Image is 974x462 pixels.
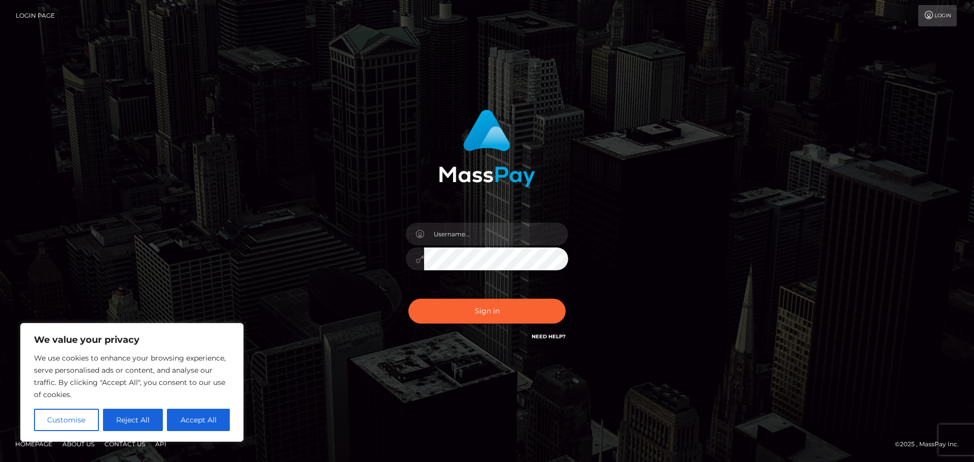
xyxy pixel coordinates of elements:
[100,436,149,452] a: Contact Us
[34,352,230,401] p: We use cookies to enhance your browsing experience, serve personalised ads or content, and analys...
[151,436,170,452] a: API
[167,409,230,431] button: Accept All
[11,436,56,452] a: Homepage
[20,323,243,442] div: We value your privacy
[103,409,163,431] button: Reject All
[439,110,535,187] img: MassPay Login
[424,223,568,245] input: Username...
[918,5,957,26] a: Login
[895,439,966,450] div: © 2025 , MassPay Inc.
[532,333,566,340] a: Need Help?
[408,299,566,324] button: Sign in
[58,436,98,452] a: About Us
[34,409,99,431] button: Customise
[34,334,230,346] p: We value your privacy
[16,5,55,26] a: Login Page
